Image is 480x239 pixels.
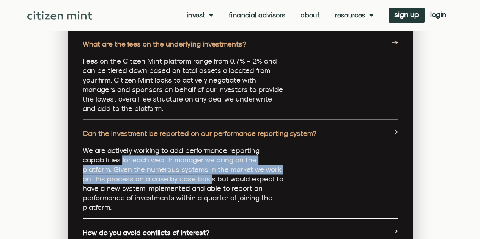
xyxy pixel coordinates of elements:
[83,146,284,212] p: We are actively working to add performance reporting capabilities for each wealth manager we brin...
[83,56,284,113] div: Page 11
[83,32,398,56] div: What are the fees on the underlying investments?
[83,56,284,113] p: Fees on the Citizen Mint platform range from 0.7% – 2% and can be tiered down based on total asse...
[83,146,284,212] div: Page 11
[83,56,398,119] div: What are the fees on the underlying investments?
[187,11,214,19] a: Invest
[430,12,446,17] span: login
[394,12,419,17] span: sign up
[83,121,398,146] div: Can the investment be reported on our performance reporting system?
[425,8,452,23] a: login
[83,129,316,137] a: Can the investment be reported on our performance reporting system?
[301,11,320,19] a: About
[187,11,373,19] nav: Menu
[83,228,209,237] a: How do you avoid conflicts of interest?
[335,11,373,19] a: Resources
[83,146,398,218] div: Can the investment be reported on our performance reporting system?
[83,40,246,48] a: What are the fees on the underlying investments?
[229,11,285,19] a: Financial Advisors
[389,8,425,23] a: sign up
[27,11,92,20] img: Citizen Mint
